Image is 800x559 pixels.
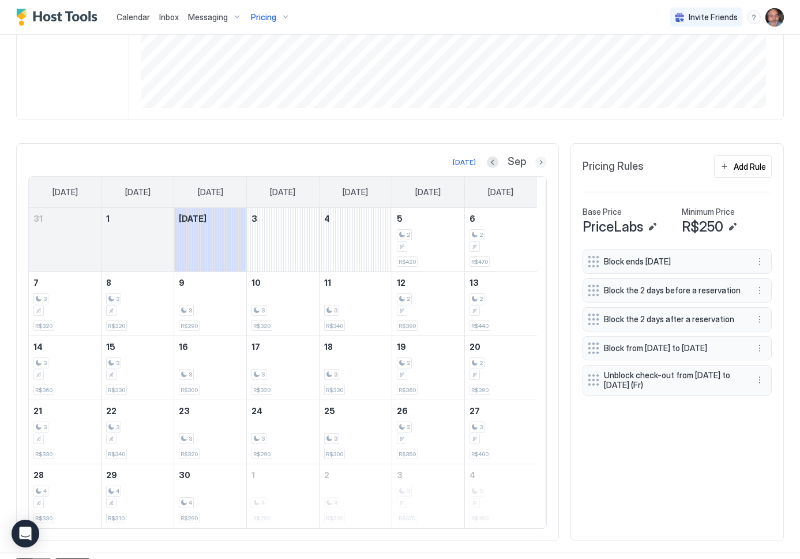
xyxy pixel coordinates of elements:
[604,285,741,296] span: Block the 2 days before a reservation
[320,400,392,422] a: September 25, 2025
[251,278,261,288] span: 10
[470,342,480,352] span: 20
[29,464,101,486] a: September 28, 2025
[324,342,333,352] span: 18
[319,464,392,528] td: October 2, 2025
[765,8,784,27] div: User profile
[198,187,223,197] span: [DATE]
[714,155,772,178] button: Add Rule
[251,214,257,223] span: 3
[33,470,44,480] span: 28
[535,156,547,168] button: Next month
[251,12,276,23] span: Pricing
[247,400,320,464] td: September 24, 2025
[343,187,368,197] span: [DATE]
[319,336,392,400] td: September 18, 2025
[43,423,47,431] span: 3
[108,450,125,458] span: R$340
[476,177,525,208] a: Saturday
[319,400,392,464] td: September 25, 2025
[16,9,103,26] a: Host Tools Logo
[33,406,42,416] span: 21
[251,406,262,416] span: 24
[181,322,198,330] span: R$290
[465,272,537,293] a: September 13, 2025
[682,218,723,236] span: R$250
[324,214,330,223] span: 4
[753,284,767,297] div: menu
[399,322,416,330] span: R$390
[179,214,206,223] span: [DATE]
[253,386,271,394] span: R$320
[186,177,235,208] a: Tuesday
[753,312,767,326] button: More options
[35,322,52,330] span: R$320
[326,386,343,394] span: R$330
[179,278,185,288] span: 9
[326,450,343,458] span: R$300
[35,450,52,458] span: R$330
[247,336,320,400] td: September 17, 2025
[102,336,174,400] td: September 15, 2025
[326,322,343,330] span: R$340
[392,272,464,293] a: September 12, 2025
[102,272,174,293] a: September 8, 2025
[117,12,150,22] span: Calendar
[106,342,115,352] span: 15
[583,207,622,217] span: Base Price
[471,258,488,266] span: R$470
[334,435,337,442] span: 3
[116,295,119,303] span: 3
[188,12,228,23] span: Messaging
[189,435,192,442] span: 3
[399,386,416,394] span: R$360
[33,278,39,288] span: 7
[261,435,265,442] span: 3
[29,272,102,336] td: September 7, 2025
[470,278,479,288] span: 13
[479,295,483,303] span: 2
[247,208,319,229] a: September 3, 2025
[125,187,151,197] span: [DATE]
[392,208,464,229] a: September 5, 2025
[247,272,320,336] td: September 10, 2025
[181,515,198,522] span: R$290
[43,295,47,303] span: 3
[747,10,761,24] div: menu
[174,208,246,229] a: September 2, 2025
[397,470,403,480] span: 3
[465,336,537,357] a: September 20, 2025
[29,336,101,357] a: September 14, 2025
[451,155,478,169] button: [DATE]
[261,307,265,314] span: 3
[102,400,174,422] a: September 22, 2025
[174,272,246,293] a: September 9, 2025
[41,177,89,208] a: Sunday
[487,156,498,168] button: Previous month
[102,272,174,336] td: September 8, 2025
[102,464,174,528] td: September 29, 2025
[399,450,416,458] span: R$350
[471,450,489,458] span: R$400
[753,373,767,387] div: menu
[392,464,464,528] td: October 3, 2025
[258,177,307,208] a: Wednesday
[29,208,102,272] td: August 31, 2025
[324,278,331,288] span: 11
[106,470,117,480] span: 29
[116,487,119,495] span: 4
[464,208,537,272] td: September 6, 2025
[174,336,246,357] a: September 16, 2025
[108,386,125,394] span: R$330
[174,400,247,464] td: September 23, 2025
[392,272,464,336] td: September 12, 2025
[407,231,410,238] span: 2
[253,450,271,458] span: R$290
[397,406,408,416] span: 26
[179,406,190,416] span: 23
[247,208,320,272] td: September 3, 2025
[29,400,102,464] td: September 21, 2025
[689,12,738,23] span: Invite Friends
[106,214,110,223] span: 1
